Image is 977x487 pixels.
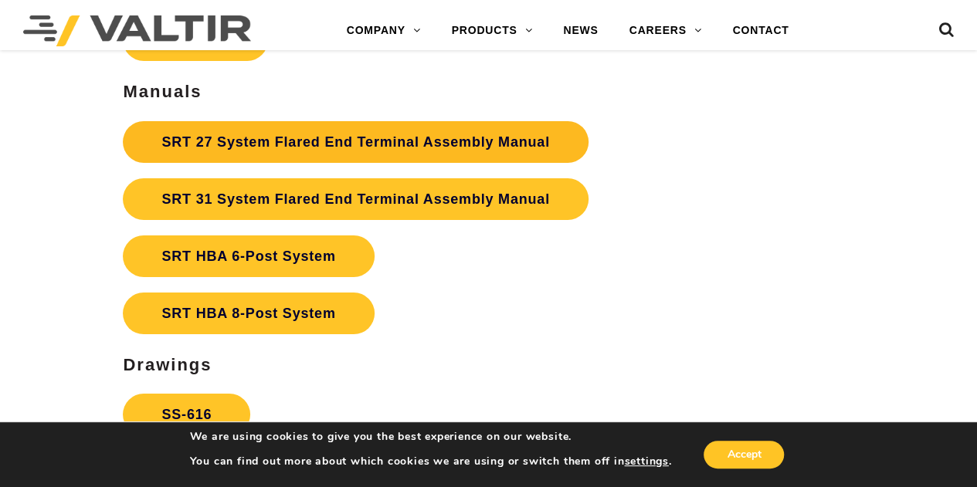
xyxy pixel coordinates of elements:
a: NEWS [548,15,613,46]
a: SRT HBA 8-Post System [123,293,374,334]
strong: Manuals [123,82,202,101]
strong: Drawings [123,355,212,374]
img: Valtir [23,15,251,46]
a: SS-616 [123,394,250,435]
p: You can find out more about which cookies we are using or switch them off in . [190,455,672,468]
strong: SRT HBA 6-Post System [161,249,335,264]
button: Accept [704,441,784,468]
a: CONTACT [717,15,804,46]
a: COMPANY [331,15,436,46]
a: PRODUCTS [436,15,548,46]
a: SRT 31 System Flared End Terminal Assembly Manual [123,178,588,220]
button: settings [624,455,668,468]
a: SRT 27 System Flared End Terminal Assembly Manual [123,121,588,163]
p: We are using cookies to give you the best experience on our website. [190,430,672,444]
a: SRT HBA 6-Post System [123,235,374,277]
a: CAREERS [614,15,717,46]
